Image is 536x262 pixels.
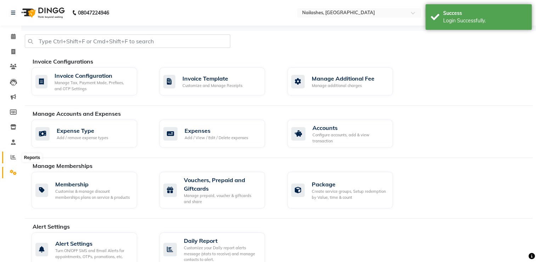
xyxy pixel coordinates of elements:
[185,135,248,141] div: Add / View / Edit / Delete expenses
[57,126,108,135] div: Expense Type
[287,120,405,148] a: AccountsConfigure accounts, add & view transaction
[182,74,242,83] div: Invoice Template
[55,71,131,80] div: Invoice Configuration
[18,3,67,23] img: logo
[22,154,42,162] div: Reports
[184,236,259,245] div: Daily Report
[55,248,131,260] div: Turn ON/OFF SMS and Email Alerts for appointments, OTPs, promotions, etc.
[32,120,149,148] a: Expense TypeAdd / remove expense types
[312,74,374,83] div: Manage Additional Fee
[312,189,387,200] div: Create service groups, Setup redemption by Value, time & count
[159,172,277,208] a: Vouchers, Prepaid and GiftcardsManage prepaid, voucher & giftcards and share
[312,83,374,89] div: Manage additional charges
[287,172,405,208] a: PackageCreate service groups, Setup redemption by Value, time & count
[159,67,277,95] a: Invoice TemplateCustomize and Manage Receipts
[32,172,149,208] a: MembershipCustomise & manage discount memberships plans on service & products
[184,193,259,204] div: Manage prepaid, voucher & giftcards and share
[287,67,405,95] a: Manage Additional FeeManage additional charges
[159,120,277,148] a: ExpensesAdd / View / Edit / Delete expenses
[55,189,131,200] div: Customise & manage discount memberships plans on service & products
[55,180,131,189] div: Membership
[312,124,387,132] div: Accounts
[443,10,526,17] div: Success
[443,17,526,24] div: Login Successfully.
[184,176,259,193] div: Vouchers, Prepaid and Giftcards
[312,180,387,189] div: Package
[25,34,230,48] input: Type Ctrl+Shift+F or Cmd+Shift+F to search
[57,135,108,141] div: Add / remove expense types
[32,67,149,95] a: Invoice ConfigurationManage Tax, Payment Mode, Prefixes, and OTP Settings
[185,126,248,135] div: Expenses
[55,239,131,248] div: Alert Settings
[78,3,109,23] b: 08047224946
[182,83,242,89] div: Customize and Manage Receipts
[312,132,387,144] div: Configure accounts, add & view transaction
[55,80,131,92] div: Manage Tax, Payment Mode, Prefixes, and OTP Settings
